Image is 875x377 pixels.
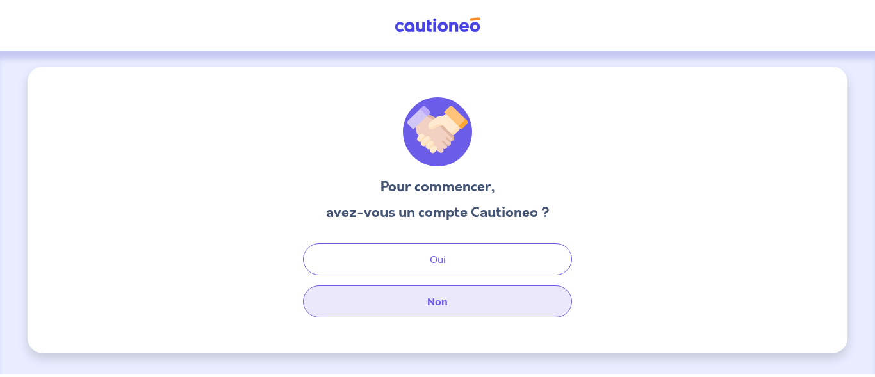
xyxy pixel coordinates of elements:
button: Oui [303,243,572,275]
img: Cautioneo [389,17,486,33]
h3: Pour commencer, [326,177,550,197]
img: illu_welcome.svg [403,97,472,166]
button: Non [303,285,572,317]
h3: avez-vous un compte Cautioneo ? [326,202,550,223]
